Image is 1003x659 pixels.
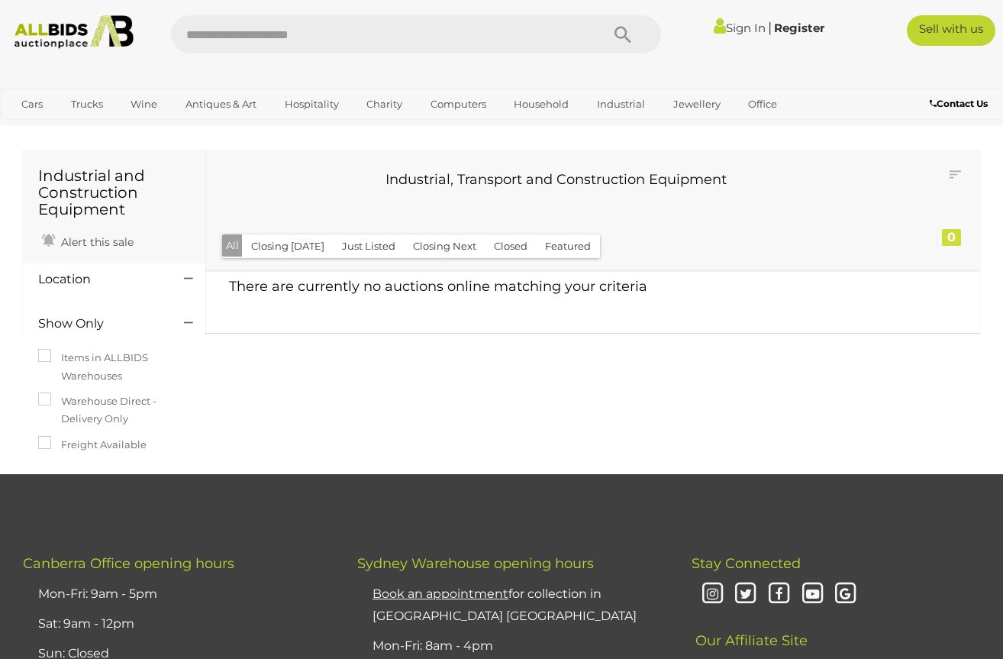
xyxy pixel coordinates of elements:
button: Closed [485,234,537,258]
a: Alert this sale [38,229,137,252]
i: Facebook [766,581,792,608]
a: Cars [11,92,53,117]
label: Items in ALLBIDS Warehouses [38,349,190,385]
span: | [768,19,772,36]
a: Wine [121,92,167,117]
a: Computers [421,92,496,117]
a: Antiques & Art [176,92,266,117]
a: Contact Us [930,95,992,112]
span: Our Affiliate Site [692,609,808,649]
a: Industrial [587,92,655,117]
span: There are currently no auctions online matching your criteria [229,278,647,295]
span: Stay Connected [692,555,801,572]
i: Twitter [733,581,760,608]
button: Just Listed [333,234,405,258]
button: All [222,234,243,257]
a: Charity [356,92,412,117]
i: Google [833,581,859,608]
span: Sydney Warehouse opening hours [357,555,594,572]
button: Closing [DATE] [242,234,334,258]
label: Warehouse Direct - Delivery Only [38,392,190,428]
a: Office [738,92,787,117]
u: Book an appointment [372,586,508,601]
a: Trucks [61,92,113,117]
button: Closing Next [404,234,485,258]
img: Allbids.com.au [8,15,141,49]
b: Contact Us [930,98,988,109]
a: [GEOGRAPHIC_DATA] [71,117,199,142]
li: Mon-Fri: 9am - 5pm [34,580,319,609]
button: Search [585,15,661,53]
span: Alert this sale [57,235,134,249]
li: Sat: 9am - 12pm [34,609,319,639]
div: 0 [942,229,961,246]
a: Household [504,92,579,117]
a: Sign In [714,21,766,35]
span: Canberra Office opening hours [23,555,234,572]
h1: Industrial and Construction Equipment [38,167,190,218]
i: Youtube [799,581,826,608]
i: Instagram [699,581,726,608]
a: Register [774,21,824,35]
h4: Location [38,273,161,286]
a: Jewellery [663,92,730,117]
a: Book an appointmentfor collection in [GEOGRAPHIC_DATA] [GEOGRAPHIC_DATA] [372,586,637,623]
a: Sports [11,117,63,142]
h4: Show Only [38,317,161,331]
button: Featured [536,234,600,258]
h3: Industrial, Transport and Construction Equipment [233,173,879,188]
a: Hospitality [275,92,349,117]
a: Sell with us [907,15,995,46]
label: Freight Available [38,436,147,454]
